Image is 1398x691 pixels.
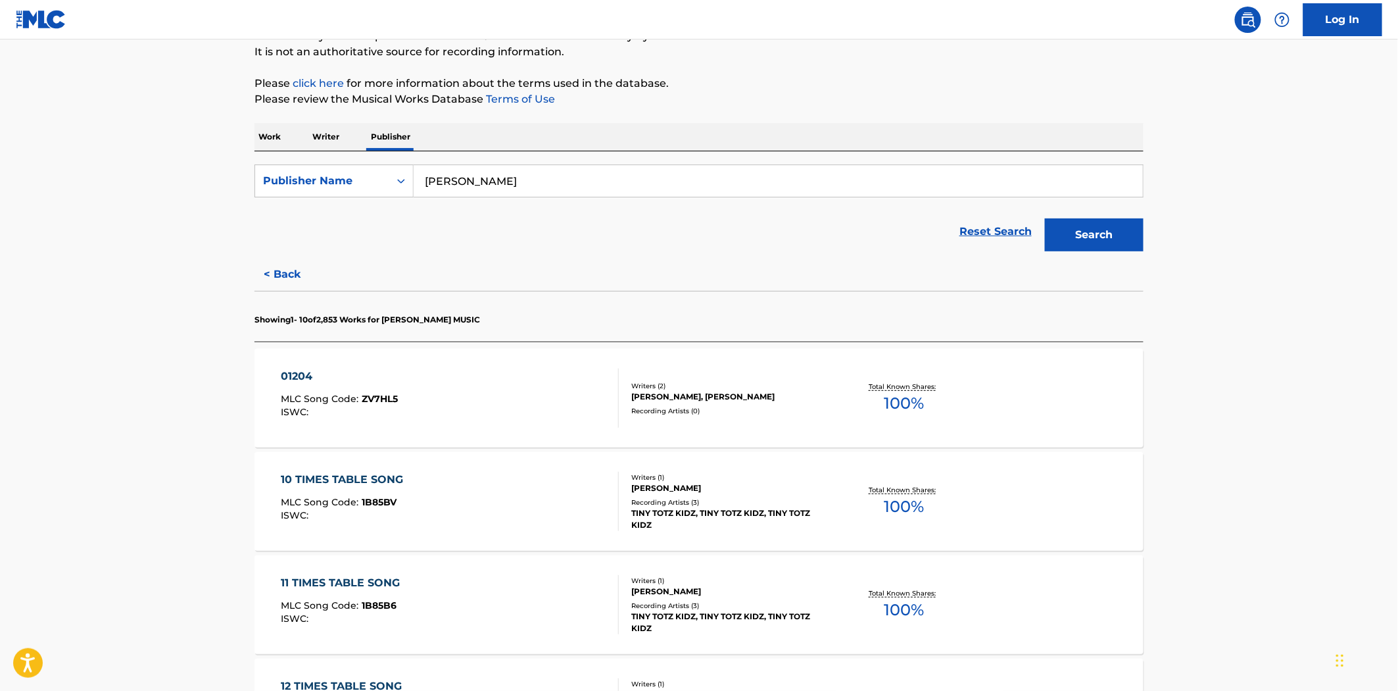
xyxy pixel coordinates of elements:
button: < Back [254,258,333,291]
a: 11 TIMES TABLE SONGMLC Song Code:1B85B6ISWC:Writers (1)[PERSON_NAME]Recording Artists (3)TINY TOT... [254,555,1144,654]
div: [PERSON_NAME] [631,586,830,598]
div: 11 TIMES TABLE SONG [281,575,407,591]
div: Recording Artists ( 3 ) [631,498,830,507]
div: Writers ( 1 ) [631,576,830,586]
div: [PERSON_NAME], [PERSON_NAME] [631,391,830,403]
p: Showing 1 - 10 of 2,853 Works for [PERSON_NAME] MUSIC [254,314,480,326]
div: Writers ( 1 ) [631,473,830,482]
button: Search [1045,218,1144,251]
p: Writer [308,123,343,151]
div: Recording Artists ( 0 ) [631,406,830,416]
span: ISWC : [281,509,312,521]
div: TINY TOTZ KIDZ, TINY TOTZ KIDZ, TINY TOTZ KIDZ [631,507,830,531]
p: It is not an authoritative source for recording information. [254,44,1144,60]
div: Recording Artists ( 3 ) [631,601,830,611]
img: MLC Logo [16,10,66,29]
span: ISWC : [281,406,312,418]
a: Reset Search [953,217,1038,246]
a: 01204MLC Song Code:ZV7HL5ISWC:Writers (2)[PERSON_NAME], [PERSON_NAME]Recording Artists (0)Total K... [254,349,1144,448]
a: Terms of Use [483,93,555,105]
a: click here [293,77,344,90]
span: ISWC : [281,613,312,625]
span: 1B85B6 [362,600,397,611]
a: 10 TIMES TABLE SONGMLC Song Code:1B85BVISWC:Writers (1)[PERSON_NAME]Recording Artists (3)TINY TOT... [254,452,1144,551]
iframe: Chat Widget [1332,628,1398,691]
span: 100 % [884,392,924,415]
div: Drag [1336,641,1344,680]
span: MLC Song Code : [281,393,362,405]
p: Total Known Shares: [869,382,939,392]
span: MLC Song Code : [281,496,362,508]
div: [PERSON_NAME] [631,482,830,494]
form: Search Form [254,165,1144,258]
img: search [1240,12,1256,28]
span: 100 % [884,495,924,519]
span: ZV7HL5 [362,393,398,405]
div: Writers ( 1 ) [631,679,830,689]
div: Writers ( 2 ) [631,381,830,391]
p: Work [254,123,285,151]
span: 100 % [884,598,924,622]
div: TINY TOTZ KIDZ, TINY TOTZ KIDZ, TINY TOTZ KIDZ [631,611,830,634]
div: 10 TIMES TABLE SONG [281,472,410,488]
div: Publisher Name [263,173,381,189]
div: Help [1269,7,1295,33]
p: Total Known Shares: [869,588,939,598]
div: 01204 [281,369,398,384]
span: 1B85BV [362,496,397,508]
img: help [1274,12,1290,28]
p: Total Known Shares: [869,485,939,495]
p: Please for more information about the terms used in the database. [254,76,1144,91]
p: Publisher [367,123,414,151]
span: MLC Song Code : [281,600,362,611]
a: Public Search [1235,7,1261,33]
a: Log In [1303,3,1382,36]
p: Please review the Musical Works Database [254,91,1144,107]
